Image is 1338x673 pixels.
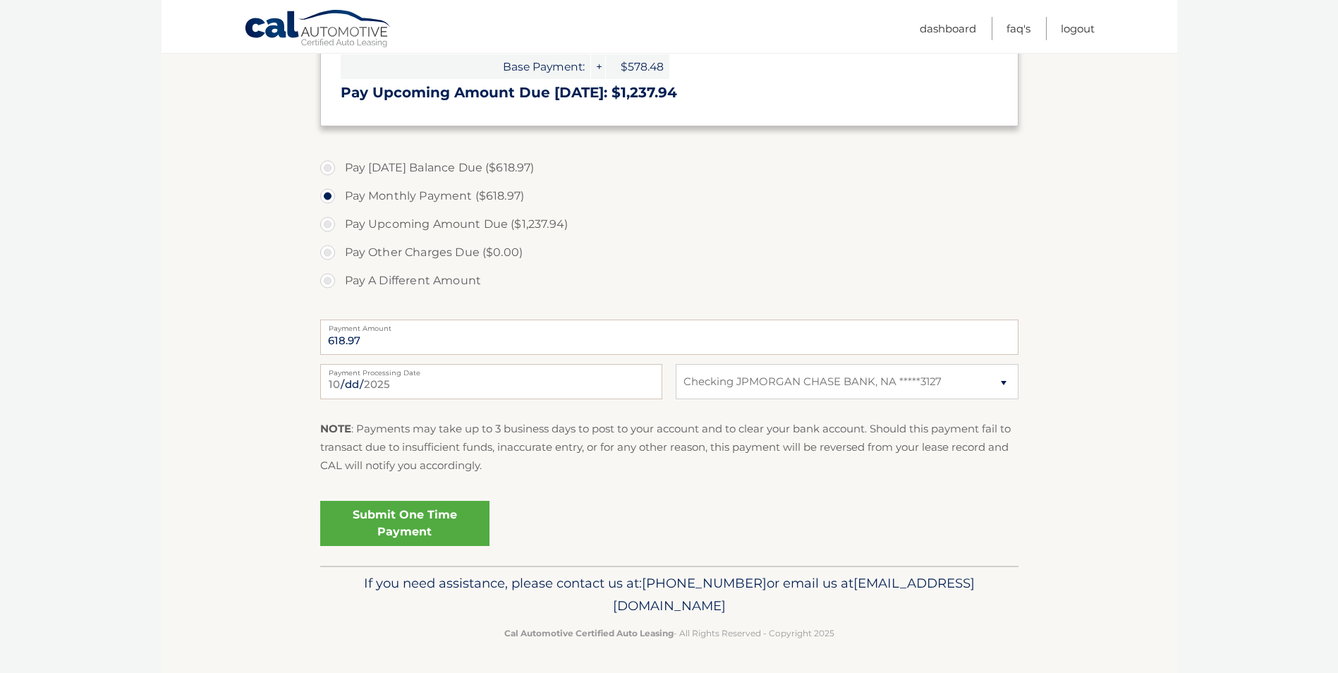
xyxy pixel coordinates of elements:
p: : Payments may take up to 3 business days to post to your account and to clear your bank account.... [320,420,1018,475]
strong: Cal Automotive Certified Auto Leasing [504,628,674,638]
span: $578.48 [606,54,669,79]
label: Payment Processing Date [320,364,662,375]
input: Payment Date [320,364,662,399]
span: + [591,54,605,79]
p: If you need assistance, please contact us at: or email us at [329,572,1009,617]
a: Logout [1061,17,1095,40]
label: Pay Monthly Payment ($618.97) [320,182,1018,210]
label: Payment Amount [320,320,1018,331]
label: Pay Upcoming Amount Due ($1,237.94) [320,210,1018,238]
label: Pay A Different Amount [320,267,1018,295]
span: [PHONE_NUMBER] [642,575,767,591]
input: Payment Amount [320,320,1018,355]
span: Base Payment: [341,54,590,79]
label: Pay Other Charges Due ($0.00) [320,238,1018,267]
span: [EMAIL_ADDRESS][DOMAIN_NAME] [613,575,975,614]
a: Dashboard [920,17,976,40]
h3: Pay Upcoming Amount Due [DATE]: $1,237.94 [341,84,998,102]
label: Pay [DATE] Balance Due ($618.97) [320,154,1018,182]
a: Submit One Time Payment [320,501,489,546]
p: - All Rights Reserved - Copyright 2025 [329,626,1009,641]
a: FAQ's [1006,17,1030,40]
strong: NOTE [320,422,351,435]
a: Cal Automotive [244,9,392,50]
